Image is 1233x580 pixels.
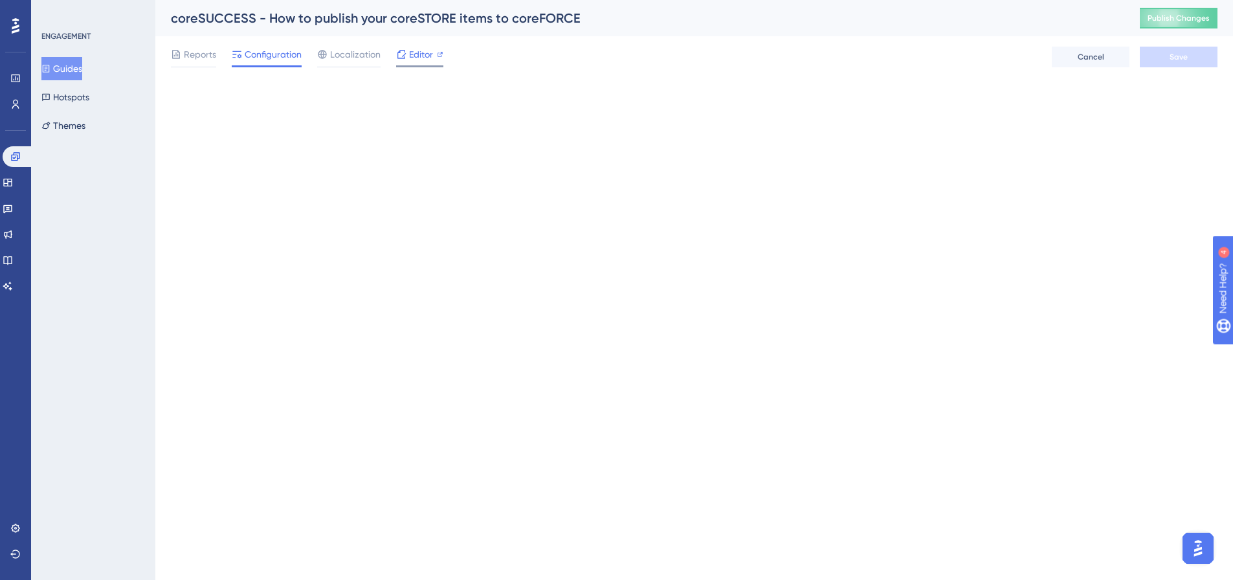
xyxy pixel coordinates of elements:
[171,9,1107,27] div: coreSUCCESS - How to publish your coreSTORE items to coreFORCE
[41,85,89,109] button: Hotspots
[30,3,81,19] span: Need Help?
[1052,47,1129,67] button: Cancel
[41,57,82,80] button: Guides
[409,47,433,62] span: Editor
[1140,8,1217,28] button: Publish Changes
[1170,52,1188,62] span: Save
[90,6,94,17] div: 4
[1140,47,1217,67] button: Save
[245,47,302,62] span: Configuration
[1148,13,1210,23] span: Publish Changes
[330,47,381,62] span: Localization
[41,114,85,137] button: Themes
[41,31,91,41] div: ENGAGEMENT
[184,47,216,62] span: Reports
[1078,52,1104,62] span: Cancel
[1179,529,1217,568] iframe: UserGuiding AI Assistant Launcher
